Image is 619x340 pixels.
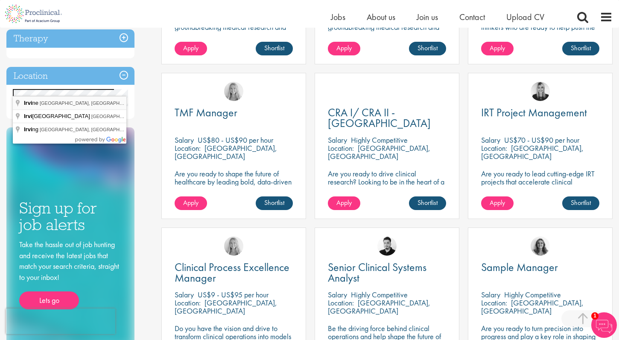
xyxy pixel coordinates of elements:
[175,170,293,202] p: Are you ready to shape the future of healthcare by leading bold, data-driven TMF strategies in a ...
[481,105,587,120] span: IRT Project Management
[417,12,438,23] a: Join us
[256,196,293,210] a: Shortlist
[591,312,599,320] span: 1
[328,105,431,130] span: CRA I/ CRA II - [GEOGRAPHIC_DATA]
[175,262,293,283] a: Clinical Process Excellence Manager
[331,12,345,23] a: Jobs
[175,196,207,210] a: Apply
[506,12,544,23] a: Upload CV
[175,290,194,300] span: Salary
[6,29,134,48] h3: Therapy
[504,290,561,300] p: Highly Competitive
[24,113,32,119] span: Irvi
[224,82,243,101] img: Shannon Briggs
[367,12,395,23] a: About us
[328,298,430,316] p: [GEOGRAPHIC_DATA], [GEOGRAPHIC_DATA]
[328,143,430,161] p: [GEOGRAPHIC_DATA], [GEOGRAPHIC_DATA]
[481,298,507,308] span: Location:
[562,42,599,55] a: Shortlist
[198,135,273,145] p: US$80 - US$90 per hour
[481,196,514,210] a: Apply
[531,82,550,101] img: Janelle Jones
[6,67,134,85] h3: Location
[175,260,289,285] span: Clinical Process Excellence Manager
[481,42,514,55] a: Apply
[328,170,446,202] p: Are you ready to drive clinical research? Looking to be in the heart of a company where precision...
[328,135,347,145] span: Salary
[351,135,408,145] p: Highly Competitive
[481,262,599,273] a: Sample Manager
[175,298,201,308] span: Location:
[19,291,79,309] a: Lets go
[175,105,237,120] span: TMF Manager
[481,298,584,316] p: [GEOGRAPHIC_DATA], [GEOGRAPHIC_DATA]
[40,127,140,132] span: [GEOGRAPHIC_DATA], [GEOGRAPHIC_DATA]
[24,100,40,106] span: ne
[481,170,599,194] p: Are you ready to lead cutting-edge IRT projects that accelerate clinical breakthroughs in biotech?
[175,42,207,55] a: Apply
[183,43,199,52] span: Apply
[175,143,277,161] p: [GEOGRAPHIC_DATA], [GEOGRAPHIC_DATA]
[336,43,352,52] span: Apply
[224,236,243,256] img: Shannon Briggs
[183,198,199,207] span: Apply
[481,143,507,153] span: Location:
[328,143,354,153] span: Location:
[175,298,277,316] p: [GEOGRAPHIC_DATA], [GEOGRAPHIC_DATA]
[24,100,32,106] span: Irvi
[481,143,584,161] p: [GEOGRAPHIC_DATA], [GEOGRAPHIC_DATA]
[562,196,599,210] a: Shortlist
[481,135,500,145] span: Salary
[24,126,40,133] span: ng
[19,200,122,233] h3: Sign up for job alerts
[328,262,446,283] a: Senior Clinical Systems Analyst
[481,107,599,118] a: IRT Project Management
[481,290,500,300] span: Salary
[328,260,426,285] span: Senior Clinical Systems Analyst
[175,107,293,118] a: TMF Manager
[175,135,194,145] span: Salary
[24,113,91,119] span: [GEOGRAPHIC_DATA]
[336,198,352,207] span: Apply
[351,290,408,300] p: Highly Competitive
[490,198,505,207] span: Apply
[328,298,354,308] span: Location:
[591,312,617,338] img: Chatbot
[328,42,360,55] a: Apply
[328,290,347,300] span: Salary
[504,135,579,145] p: US$70 - US$90 per hour
[198,290,269,300] p: US$9 - US$95 per hour
[490,43,505,52] span: Apply
[481,260,558,274] span: Sample Manager
[409,196,446,210] a: Shortlist
[91,114,243,119] span: [GEOGRAPHIC_DATA], [GEOGRAPHIC_DATA], [GEOGRAPHIC_DATA]
[19,239,122,309] div: Take the hassle out of job hunting and receive the latest jobs that match your search criteria, s...
[256,42,293,55] a: Shortlist
[328,196,360,210] a: Apply
[409,42,446,55] a: Shortlist
[24,126,32,133] span: Irvi
[328,107,446,129] a: CRA I/ CRA II - [GEOGRAPHIC_DATA]
[459,12,485,23] a: Contact
[377,236,397,256] img: Anderson Maldonado
[175,143,201,153] span: Location:
[531,236,550,256] img: Jackie Cerchio
[6,308,115,334] iframe: reCAPTCHA
[40,101,140,106] span: [GEOGRAPHIC_DATA], [GEOGRAPHIC_DATA]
